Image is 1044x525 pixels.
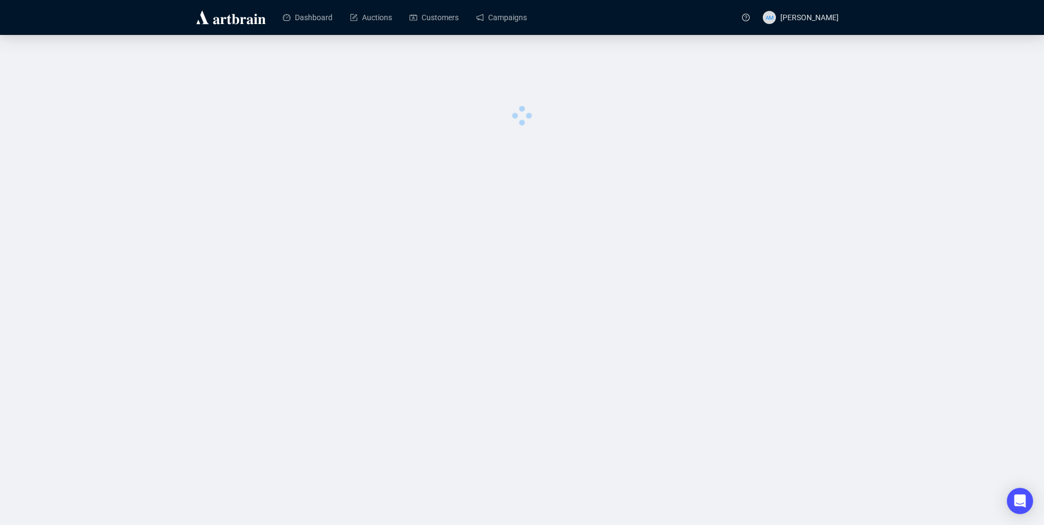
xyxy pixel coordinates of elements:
[194,9,268,26] img: logo
[1007,488,1033,514] div: Open Intercom Messenger
[350,3,392,32] a: Auctions
[476,3,527,32] a: Campaigns
[780,13,839,22] span: [PERSON_NAME]
[410,3,459,32] a: Customers
[742,14,750,21] span: question-circle
[765,13,773,21] span: AM
[283,3,333,32] a: Dashboard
